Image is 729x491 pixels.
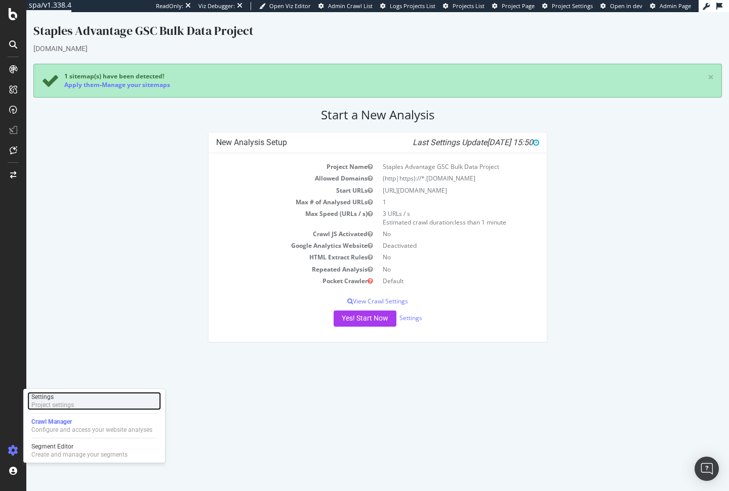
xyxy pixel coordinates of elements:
div: [DOMAIN_NAME] [7,31,696,41]
div: Project settings [31,401,74,409]
div: Create and manage your segments [31,451,128,459]
div: - [38,68,144,77]
a: Settings [373,301,396,310]
div: Viz Debugger: [198,2,235,10]
td: 1 [351,184,513,196]
span: less than 1 minute [428,206,480,214]
span: Projects List [453,2,484,10]
td: Allowed Domains [190,160,351,172]
a: Admin Page [650,2,691,10]
h4: New Analysis Setup [190,125,513,136]
td: HTML Extract Rules [190,239,351,251]
td: No [351,239,513,251]
div: Configure and access your website analyses [31,426,152,434]
td: Staples Advantage GSC Bulk Data Project [351,149,513,160]
td: No [351,251,513,263]
a: Admin Crawl List [318,2,373,10]
td: Repeated Analysis [190,251,351,263]
a: Projects List [443,2,484,10]
a: Project Page [492,2,535,10]
div: Crawl Manager [31,418,152,426]
a: SettingsProject settings [27,392,161,410]
a: Project Settings [542,2,593,10]
a: Open in dev [600,2,642,10]
div: ReadOnly: [156,2,183,10]
span: 1 sitemap(s) have been detected! [38,60,138,68]
span: Logs Projects List [390,2,435,10]
span: Admin Crawl List [328,2,373,10]
td: Default [351,263,513,275]
a: Segment EditorCreate and manage your segments [27,441,161,460]
td: Crawl JS Activated [190,216,351,228]
div: Staples Advantage GSC Bulk Data Project [7,10,696,31]
button: Yes! Start Now [307,298,370,315]
span: Project Settings [552,2,593,10]
span: Open Viz Editor [269,2,311,10]
td: No [351,216,513,228]
td: Start URLs [190,172,351,184]
span: Project Page [502,2,535,10]
span: Open in dev [610,2,642,10]
p: View Crawl Settings [190,285,513,293]
div: Settings [31,393,74,401]
i: Last Settings Update [386,125,513,136]
td: Deactivated [351,228,513,239]
td: Max # of Analysed URLs [190,184,351,196]
div: Open Intercom Messenger [695,457,719,481]
td: Project Name [190,149,351,160]
td: 3 URLs / s Estimated crawl duration: [351,196,513,216]
span: [DATE] 15:50 [461,125,513,135]
a: × [681,60,687,70]
h2: Start a New Analysis [7,96,696,110]
a: Open Viz Editor [259,2,311,10]
td: Pocket Crawler [190,263,351,275]
a: Apply them [38,68,73,77]
td: (http|https)://*.[DOMAIN_NAME] [351,160,513,172]
td: [URL][DOMAIN_NAME] [351,172,513,184]
a: Manage your sitemaps [75,68,144,77]
div: Segment Editor [31,442,128,451]
a: Crawl ManagerConfigure and access your website analyses [27,417,161,435]
td: Google Analytics Website [190,228,351,239]
a: Logs Projects List [380,2,435,10]
td: Max Speed (URLs / s) [190,196,351,216]
span: Admin Page [660,2,691,10]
